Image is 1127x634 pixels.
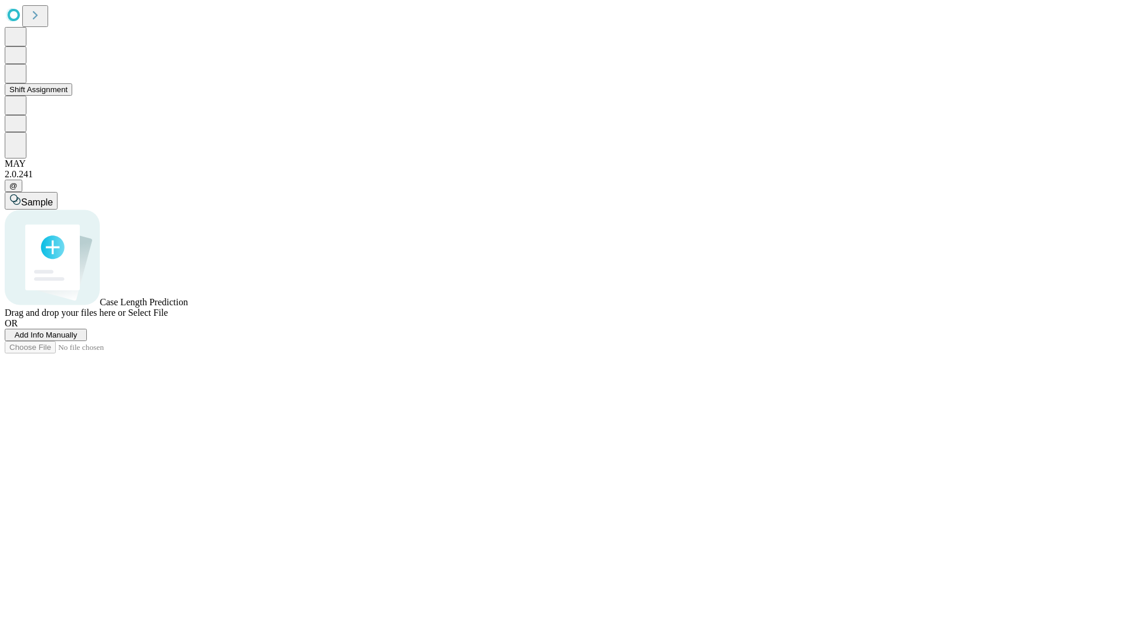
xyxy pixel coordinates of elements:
[5,83,72,96] button: Shift Assignment
[5,329,87,341] button: Add Info Manually
[15,331,77,339] span: Add Info Manually
[5,169,1122,180] div: 2.0.241
[128,308,168,318] span: Select File
[5,180,22,192] button: @
[100,297,188,307] span: Case Length Prediction
[5,158,1122,169] div: MAY
[5,308,126,318] span: Drag and drop your files here or
[5,192,58,210] button: Sample
[21,197,53,207] span: Sample
[5,318,18,328] span: OR
[9,181,18,190] span: @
